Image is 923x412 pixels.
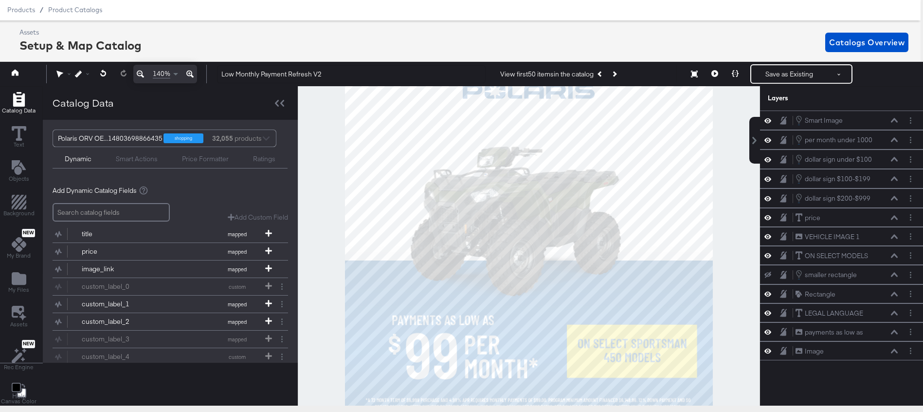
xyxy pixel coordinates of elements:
[905,154,916,165] button: Layer Options
[3,158,35,186] button: Add Text
[768,94,867,103] div: Layers
[82,317,152,326] div: custom_label_2
[805,155,872,164] div: dollar sign under $100
[12,392,26,401] a: Help
[2,269,35,297] button: Add Files
[53,186,137,195] span: Add Dynamic Catalog Fields
[805,309,863,318] div: LEGAL LANGUAGE
[905,308,916,318] button: Layer Options
[905,193,916,204] button: Layer Options
[805,194,870,203] div: dollar sign $200-$999
[53,313,288,330] div: custom_label_2mapped
[795,346,824,356] button: Image
[82,300,152,309] div: custom_label_1
[22,341,35,347] span: New
[5,388,33,405] button: Help
[163,133,203,143] div: shopping
[795,251,869,261] button: ON SELECT MODELS
[795,115,843,126] button: Smart Image
[760,208,923,227] div: priceLayer Options
[4,363,34,371] span: Rec Engine
[53,278,288,295] div: custom_label_0custom
[829,36,905,49] span: Catalogs Overview
[3,209,35,217] span: Background
[760,188,923,208] div: dollar sign $200-$999Layer Options
[760,246,923,265] div: ON SELECT MODELSLayer Options
[53,261,288,278] div: image_linkmapped
[210,248,264,255] span: mapped
[53,225,276,243] button: titlemapped
[795,173,871,184] button: dollar sign $100-$199
[795,289,836,300] button: Rectangle
[805,116,843,125] div: Smart Image
[7,6,35,14] span: Products
[825,33,908,52] button: Catalogs Overview
[53,96,114,110] div: Catalog Data
[760,130,923,150] div: per month under 1000Layer Options
[905,270,916,280] button: Layer Options
[905,212,916,223] button: Layer Options
[210,266,264,273] span: mapped
[760,341,923,360] div: ImageLayer Options
[795,327,864,337] button: payments as low as
[751,65,827,83] button: Save as Existing
[53,348,288,365] div: custom_label_4custom
[760,227,923,246] div: VEHICLE IMAGE 1Layer Options
[211,130,240,147] div: products
[211,130,235,147] strong: 32,055
[53,203,170,222] input: Search catalog fields
[905,135,916,145] button: Layer Options
[8,286,29,294] span: My Files
[795,193,871,204] button: dollar sign $200-$999
[905,231,916,242] button: Layer Options
[253,154,275,164] div: Ratings
[795,154,872,165] button: dollar sign under $100
[760,322,923,341] div: payments as low asLayer Options
[805,270,857,280] div: smaller rectangle
[53,331,288,348] div: custom_label_3mapped
[14,141,24,149] span: Text
[116,154,158,164] div: Smart Actions
[53,296,276,313] button: custom_label_1mapped
[905,115,916,126] button: Layer Options
[65,154,91,164] div: Dynamic
[805,232,860,242] div: VEHICLE IMAGE 1
[210,301,264,308] span: mapped
[35,6,48,14] span: /
[805,251,868,261] div: ON SELECT MODELS
[805,347,824,356] div: Image
[82,247,152,256] div: price
[58,130,163,147] div: Polaris ORV OE...14803698866435
[805,174,870,184] div: dollar sign $100-$199
[210,318,264,325] span: mapped
[1,226,36,262] button: NewMy Brand
[53,243,288,260] div: pricemapped
[760,303,923,322] div: LEGAL LANGUAGELayer Options
[905,174,916,184] button: Layer Options
[760,169,923,188] div: dollar sign $100-$199Layer Options
[48,6,102,14] a: Product Catalogs
[9,175,29,183] span: Objects
[53,296,288,313] div: custom_label_1mapped
[6,124,32,152] button: Text
[210,231,264,238] span: mapped
[805,328,863,337] div: payments as low as
[805,213,820,223] div: price
[905,250,916,261] button: Layer Options
[53,313,276,330] button: custom_label_2mapped
[607,65,621,83] button: Next Product
[22,230,35,236] span: New
[760,265,923,284] div: smaller rectangleLayer Options
[795,134,873,145] button: per month under 1000
[10,320,28,328] span: Assets
[795,269,857,280] button: smaller rectangle
[1,397,36,405] span: Canvas Color
[805,290,835,299] div: Rectangle
[805,135,872,145] div: per month under 1000
[905,289,916,299] button: Layer Options
[53,261,276,278] button: image_linkmapped
[4,303,34,331] button: Assets
[795,213,821,223] button: price
[228,213,288,222] button: Add Custom Field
